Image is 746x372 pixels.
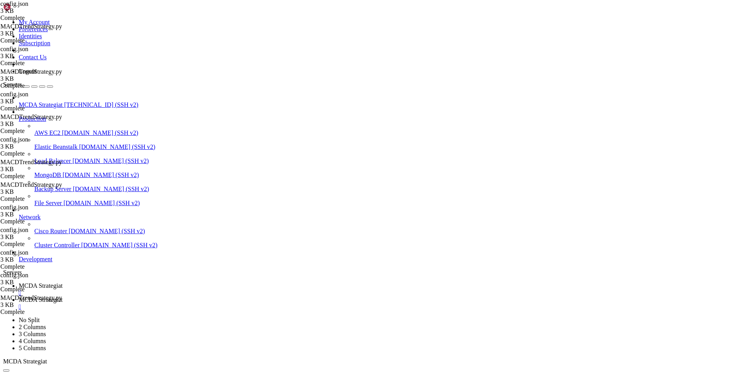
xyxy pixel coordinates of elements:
[0,294,62,301] span: MACDTrendStrategy.py
[0,68,78,82] span: MACDTrendStrategy.py
[0,181,62,188] span: MACDTrendStrategy.py
[0,181,78,195] span: MACDTrendStrategy.py
[0,308,78,315] div: Complete
[0,279,78,286] div: 3 KB
[0,188,78,195] div: 3 KB
[0,23,62,30] span: MACDTrendStrategy.py
[0,195,78,202] div: Complete
[0,211,78,218] div: 3 KB
[0,46,78,60] span: config.json
[0,98,78,105] div: 3 KB
[0,30,78,37] div: 3 KB
[0,294,78,308] span: MACDTrendStrategy.py
[0,286,78,293] div: Complete
[0,113,78,128] span: MACDTrendStrategy.py
[0,14,78,21] div: Complete
[0,166,78,173] div: 3 KB
[0,23,78,37] span: MACDTrendStrategy.py
[0,7,78,14] div: 3 KB
[0,272,78,286] span: config.json
[0,204,78,218] span: config.json
[0,0,78,14] span: config.json
[0,218,78,225] div: Complete
[0,227,78,241] span: config.json
[0,0,28,7] span: config.json
[0,46,28,52] span: config.json
[0,136,28,143] span: config.json
[0,68,62,75] span: MACDTrendStrategy.py
[0,128,78,135] div: Complete
[0,75,78,82] div: 3 KB
[0,60,78,67] div: Complete
[0,241,78,248] div: Complete
[0,204,28,211] span: config.json
[0,91,28,97] span: config.json
[0,113,62,120] span: MACDTrendStrategy.py
[0,120,78,128] div: 3 KB
[0,150,78,157] div: Complete
[0,136,78,150] span: config.json
[0,91,78,105] span: config.json
[0,249,28,256] span: config.json
[0,53,78,60] div: 3 KB
[0,173,78,180] div: Complete
[0,37,78,44] div: Complete
[0,263,78,270] div: Complete
[0,249,78,263] span: config.json
[0,159,78,173] span: MACDTrendStrategy.py
[0,256,78,263] div: 3 KB
[0,159,62,165] span: MACDTrendStrategy.py
[0,272,28,278] span: config.json
[0,82,78,89] div: Complete
[0,105,78,112] div: Complete
[0,234,78,241] div: 3 KB
[0,301,78,308] div: 3 KB
[0,143,78,150] div: 3 KB
[0,227,28,233] span: config.json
